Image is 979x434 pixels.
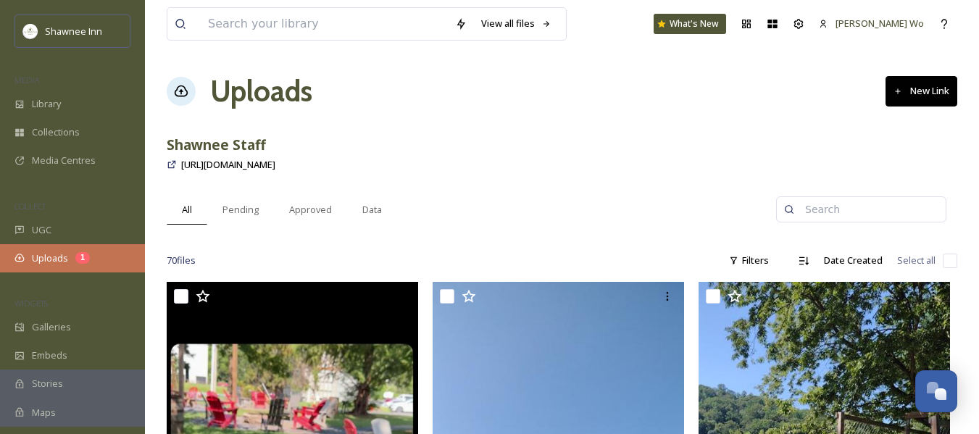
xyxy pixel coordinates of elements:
[75,252,90,264] div: 1
[817,246,890,275] div: Date Created
[915,370,957,412] button: Open Chat
[23,24,38,38] img: shawnee-300x300.jpg
[654,14,726,34] a: What's New
[222,203,259,217] span: Pending
[32,125,80,139] span: Collections
[362,203,382,217] span: Data
[167,135,266,154] strong: Shawnee Staff
[167,254,196,267] span: 70 file s
[181,156,275,173] a: [URL][DOMAIN_NAME]
[32,97,61,111] span: Library
[32,154,96,167] span: Media Centres
[32,349,67,362] span: Embeds
[32,251,68,265] span: Uploads
[722,246,776,275] div: Filters
[32,377,63,391] span: Stories
[45,25,102,38] span: Shawnee Inn
[474,9,559,38] a: View all files
[14,75,40,85] span: MEDIA
[32,406,56,420] span: Maps
[201,8,448,40] input: Search your library
[32,320,71,334] span: Galleries
[886,76,957,106] button: New Link
[897,254,936,267] span: Select all
[14,298,48,309] span: WIDGETS
[798,195,938,224] input: Search
[14,201,46,212] span: COLLECT
[210,70,312,113] a: Uploads
[182,203,192,217] span: All
[181,158,275,171] span: [URL][DOMAIN_NAME]
[32,223,51,237] span: UGC
[836,17,924,30] span: [PERSON_NAME] Wo
[289,203,332,217] span: Approved
[812,9,931,38] a: [PERSON_NAME] Wo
